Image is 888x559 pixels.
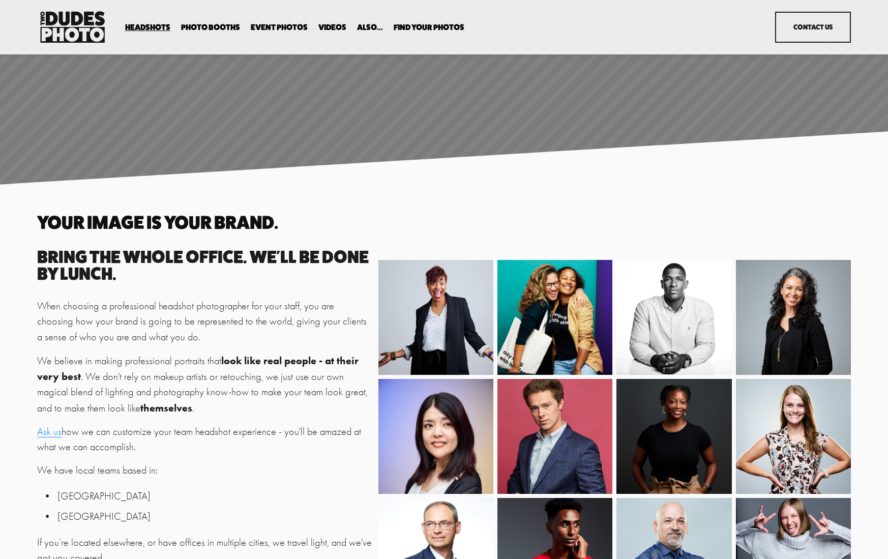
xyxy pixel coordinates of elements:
img: 22-06-28_StewHutchinson_0725.jpg [497,369,612,540]
p: We have local teams based in: [37,463,373,478]
img: 210804_FrederickEberhardtc_1547[BW].jpg [603,260,744,375]
strong: themselves [140,402,192,414]
img: TomomiImamura_24-07-16_GitHubRKO_2315.jpg [378,379,493,547]
h2: Your image is your brand. [37,214,373,231]
p: [GEOGRAPHIC_DATA] [57,509,373,524]
a: folder dropdown [181,23,240,33]
p: We believe in making professional portraits that . We don't rely on makeup artists or retouching,... [37,353,373,416]
span: Photo Booths [181,23,240,32]
span: Find Your Photos [394,23,464,32]
img: JenniferButler_22-03-22_1386.jpg [736,260,851,411]
span: Headshots [125,23,170,32]
a: Contact Us [775,12,850,43]
span: Also... [357,23,383,32]
h3: Bring the whole office. We'll be done by lunch. [37,248,373,282]
img: 08-24_SherinDawud_19-09-13_0179.jpg [462,260,635,375]
a: Videos [318,23,346,33]
p: When choosing a professional headshot photographer for your staff, you are choosing how your bran... [37,299,373,345]
a: folder dropdown [125,23,170,33]
p: how we can customize your team headshot experience - you'll be amazed at what we can accomplish. [37,424,373,455]
img: EddwinaFlowers_22-06-28_2567.jpg [611,379,737,494]
img: Two Dudes Photo | Headshots, Portraits &amp; Photo Booths [37,9,107,45]
a: Ask us [37,426,62,437]
a: Event Photos [251,23,308,33]
a: folder dropdown [357,23,383,33]
img: AlexEvans_Meganferrara_350.jpg [724,379,863,494]
a: folder dropdown [394,23,464,33]
img: BernadetteBoudreaux_22-06-22_2940.jpg [371,260,504,375]
p: [GEOGRAPHIC_DATA] [57,489,373,504]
